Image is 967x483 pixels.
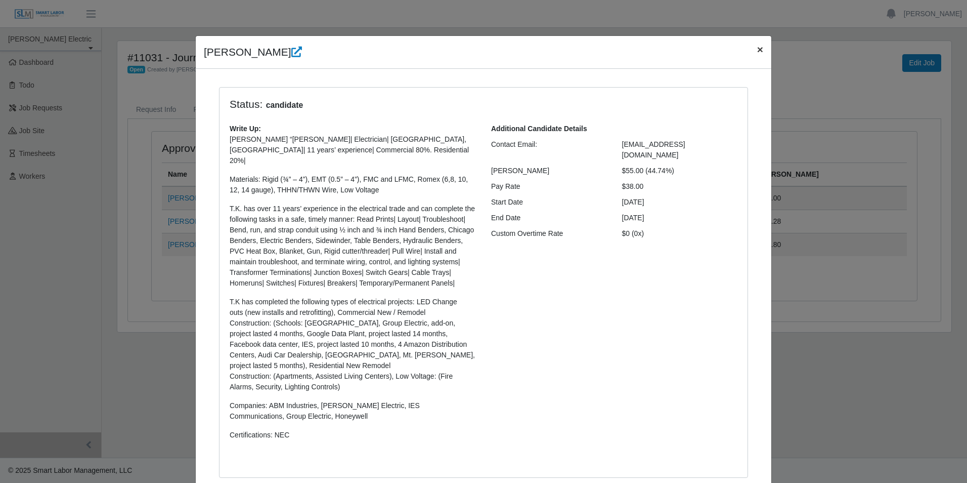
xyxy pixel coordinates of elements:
[622,229,644,237] span: $0 (0x)
[622,214,644,222] span: [DATE]
[484,166,614,176] div: [PERSON_NAME]
[491,125,587,133] b: Additional Candidate Details
[230,98,607,111] h4: Status:
[230,430,476,440] p: Certifications: NEC
[484,228,614,239] div: Custom Overtime Rate
[484,213,614,223] div: End Date
[230,125,261,133] b: Write Up:
[614,166,745,176] div: $55.00 (44.74%)
[757,44,763,55] span: ×
[230,174,476,195] p: Materials: Rigid (¾” – 4”), EMT (0.5” – 4”), FMC and LFMC, Romex (6,8, 10, 12, 14 gauge), THHN/TH...
[614,181,745,192] div: $38.00
[230,134,476,166] p: [PERSON_NAME] “[PERSON_NAME]| Electrician| [GEOGRAPHIC_DATA], [GEOGRAPHIC_DATA]| 11 years’ experi...
[749,36,771,63] button: Close
[614,197,745,208] div: [DATE]
[262,99,306,111] span: candidate
[230,204,476,289] p: T.K. has over 11 years’ experience in the electrical trade and can complete the following tasks i...
[622,140,685,159] span: [EMAIL_ADDRESS][DOMAIN_NAME]
[230,297,476,392] p: T.K has completed the following types of electrical projects: LED Change outs (new installs and r...
[484,197,614,208] div: Start Date
[230,400,476,422] p: Companies: ABM Industries, [PERSON_NAME] Electric, IES Communications, Group Electric, Honeywell
[484,139,614,160] div: Contact Email:
[484,181,614,192] div: Pay Rate
[204,44,302,60] h4: [PERSON_NAME]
